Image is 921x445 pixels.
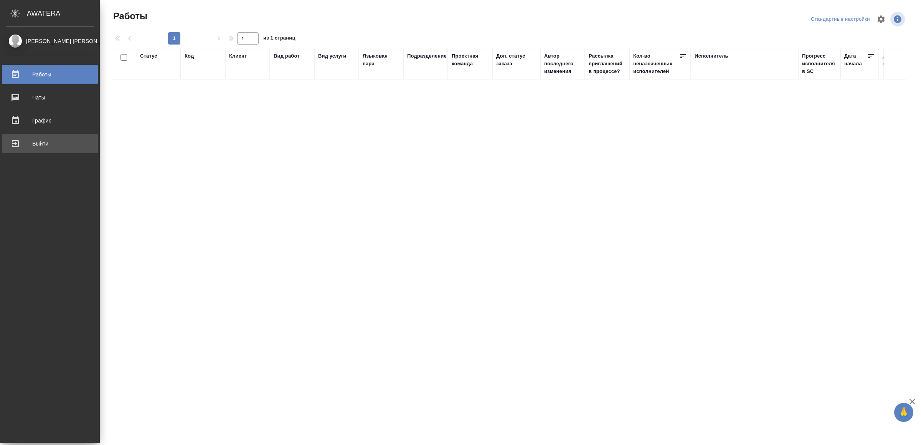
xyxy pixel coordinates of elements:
[2,134,98,153] a: Выйти
[6,37,94,45] div: [PERSON_NAME] [PERSON_NAME]
[6,115,94,126] div: График
[229,52,247,60] div: Клиент
[844,52,867,68] div: Дата начала
[111,10,147,22] span: Работы
[6,69,94,80] div: Работы
[2,111,98,130] a: График
[263,33,295,45] span: из 1 страниц
[140,52,157,60] div: Статус
[2,88,98,107] a: Чаты
[809,13,872,25] div: split button
[544,52,581,75] div: Автор последнего изменения
[883,52,906,68] div: Дата сдачи
[452,52,489,68] div: Проектная команда
[6,92,94,103] div: Чаты
[185,52,194,60] div: Код
[802,52,837,75] div: Прогресс исполнителя в SC
[6,138,94,149] div: Выйти
[872,10,890,28] span: Настроить таблицу
[496,52,536,68] div: Доп. статус заказа
[27,6,100,21] div: AWATERA
[633,52,679,75] div: Кол-во неназначенных исполнителей
[894,403,913,422] button: 🙏
[318,52,347,60] div: Вид услуги
[274,52,300,60] div: Вид работ
[407,52,447,60] div: Подразделение
[695,52,728,60] div: Исполнитель
[890,12,906,26] span: Посмотреть информацию
[363,52,399,68] div: Языковая пара
[897,404,910,420] span: 🙏
[2,65,98,84] a: Работы
[589,52,626,75] div: Рассылка приглашений в процессе?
